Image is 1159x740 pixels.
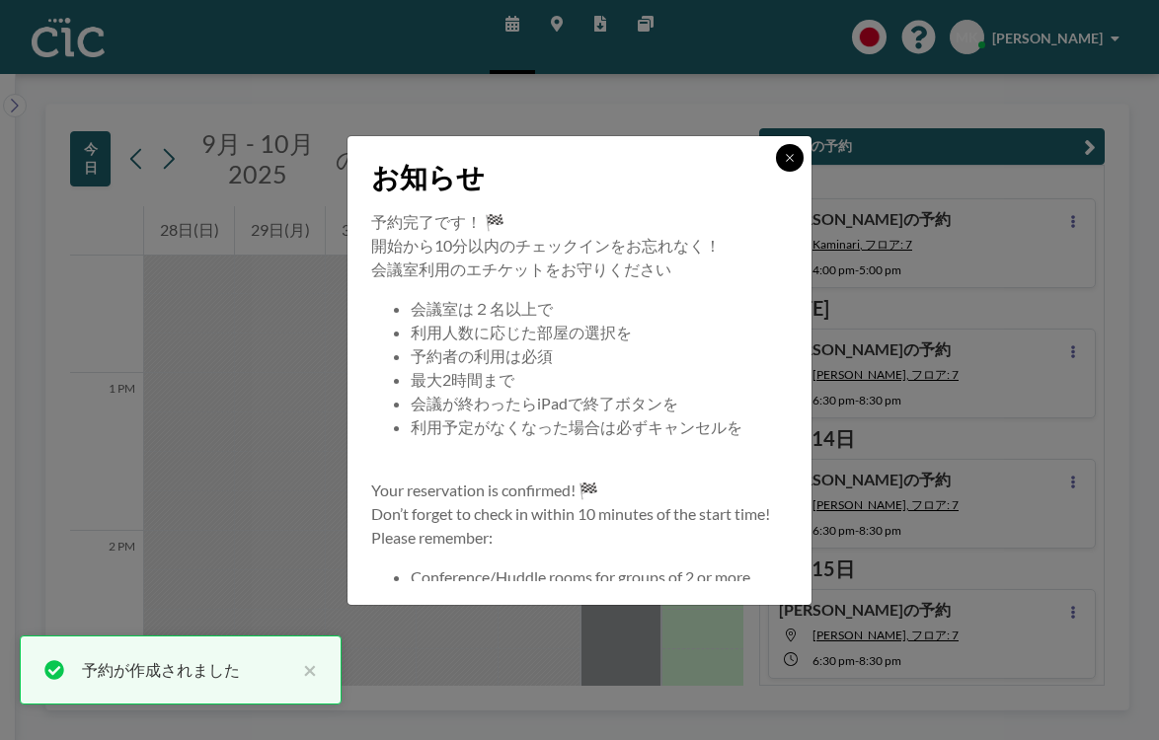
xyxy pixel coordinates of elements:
span: 予約完了です！ 🏁 [371,212,504,231]
span: 予約者の利用は必須 [411,346,553,365]
span: 利用予定がなくなった場合は必ずキャンセルを [411,417,742,436]
span: 開始から10分以内のチェックインをお忘れなく！ [371,236,721,255]
span: 利用人数に応じた部屋の選択を [411,323,632,341]
span: 最大2時間まで [411,370,514,389]
span: Don’t forget to check in within 10 minutes of the start time! [371,504,770,523]
span: Your reservation is confirmed! 🏁 [371,481,598,499]
span: Conference/Huddle rooms for groups of 2 or more [411,567,750,586]
span: 会議室は２名以上で [411,299,553,318]
button: close [293,658,317,682]
span: Please remember: [371,528,493,547]
div: 予約が作成されました [82,658,293,682]
span: 会議が終わったらiPadで終了ボタンを [411,394,678,412]
span: 会議室利用のエチケットをお守りください [371,259,671,278]
span: お知らせ [371,160,485,194]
